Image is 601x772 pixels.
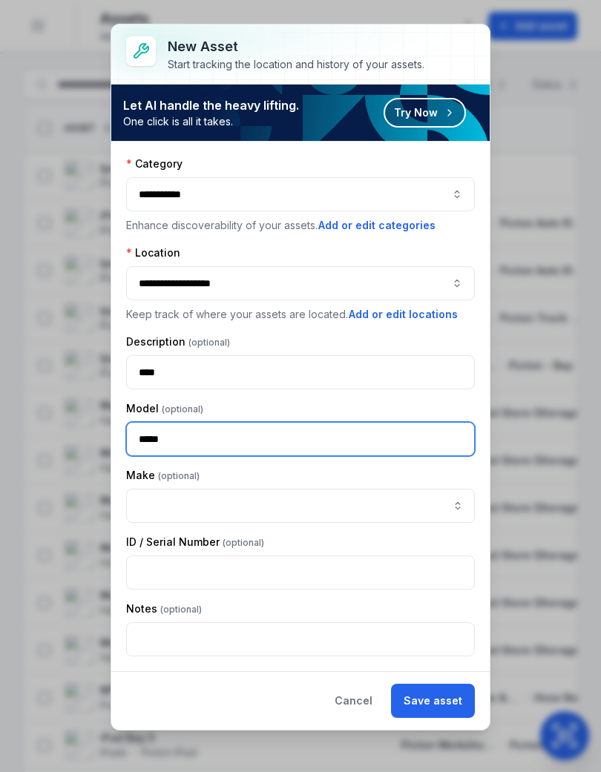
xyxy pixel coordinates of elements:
[123,114,299,129] span: One click is all it takes.
[126,468,200,483] label: Make
[126,334,230,349] label: Description
[168,36,424,57] h3: New asset
[123,96,299,114] strong: Let AI handle the heavy lifting.
[391,684,475,718] button: Save asset
[348,306,459,323] button: Add or edit locations
[126,535,264,550] label: ID / Serial Number
[126,601,202,616] label: Notes
[318,217,436,234] button: Add or edit categories
[126,401,203,416] label: Model
[384,98,466,128] button: Try Now
[126,217,475,234] p: Enhance discoverability of your assets.
[126,156,183,171] label: Category
[126,245,180,260] label: Location
[168,57,424,72] div: Start tracking the location and history of your assets.
[126,306,475,323] p: Keep track of where your assets are located.
[322,684,385,718] button: Cancel
[126,489,475,523] input: asset-add:cf[ca1b6296-9635-4ae3-ae60-00faad6de89d]-label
